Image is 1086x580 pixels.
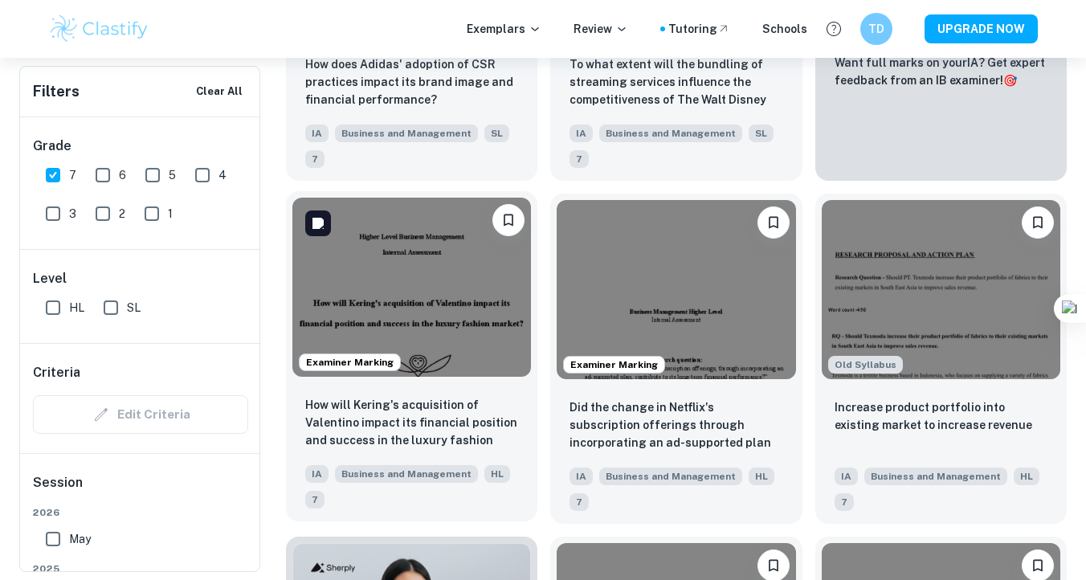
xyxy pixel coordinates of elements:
[570,468,593,485] span: IA
[749,125,774,142] span: SL
[69,205,76,223] span: 3
[925,14,1038,43] button: UPGRADE NOW
[335,125,478,142] span: Business and Management
[69,530,91,548] span: May
[305,396,518,451] p: How will Kering's acquisition of Valentino impact its financial position and success in the luxur...
[828,356,903,374] span: Old Syllabus
[864,468,1007,485] span: Business and Management
[835,54,1047,89] p: Want full marks on your IA ? Get expert feedback from an IB examiner!
[305,465,329,483] span: IA
[33,562,248,576] span: 2025
[169,166,176,184] span: 5
[762,20,807,38] a: Schools
[835,468,858,485] span: IA
[305,150,325,168] span: 7
[860,13,892,45] button: TD
[69,299,84,317] span: HL
[33,363,80,382] h6: Criteria
[48,13,150,45] img: Clastify logo
[492,204,525,236] button: Bookmark
[305,491,325,509] span: 7
[557,200,795,379] img: Business and Management IA example thumbnail: Did the change in Netflix's subscription
[599,468,742,485] span: Business and Management
[33,395,248,434] div: Criteria filters are unavailable when searching by topic
[33,269,248,288] h6: Level
[1003,74,1017,87] span: 🎯
[33,80,80,103] h6: Filters
[33,137,248,156] h6: Grade
[300,355,400,370] span: Examiner Marking
[835,398,1047,434] p: Increase product portfolio into existing market to increase revenue
[868,20,886,38] h6: TD
[570,55,782,110] p: To what extent will the bundling of streaming services influence the competitiveness of The Walt ...
[828,356,903,374] div: Starting from the May 2024 session, the Business IA requirements have changed. It's OK to refer t...
[570,150,589,168] span: 7
[218,166,227,184] span: 4
[119,166,126,184] span: 6
[33,505,248,520] span: 2026
[570,493,589,511] span: 7
[484,125,509,142] span: SL
[570,125,593,142] span: IA
[168,205,173,223] span: 1
[564,357,664,372] span: Examiner Marking
[335,465,478,483] span: Business and Management
[550,194,802,524] a: Examiner MarkingBookmarkDid the change in Netflix's subscription offerings through incorporating ...
[305,55,518,108] p: How does Adidas' adoption of CSR practices impact its brand image and financial performance?
[33,473,248,505] h6: Session
[467,20,541,38] p: Exemplars
[292,198,531,377] img: Business and Management IA example thumbnail: How will Kering's acquisition of Valenti
[815,194,1067,524] a: Starting from the May 2024 session, the Business IA requirements have changed. It's OK to refer t...
[305,125,329,142] span: IA
[820,15,847,43] button: Help and Feedback
[69,166,76,184] span: 7
[484,465,510,483] span: HL
[119,205,125,223] span: 2
[574,20,628,38] p: Review
[286,194,537,524] a: Examiner MarkingBookmarkHow will Kering's acquisition of Valentino impact its financial position ...
[127,299,141,317] span: SL
[1022,206,1054,239] button: Bookmark
[570,398,782,453] p: Did the change in Netflix's subscription offerings through incorporating an ad-supported plan con...
[192,80,247,104] button: Clear All
[599,125,742,142] span: Business and Management
[757,206,790,239] button: Bookmark
[835,493,854,511] span: 7
[822,200,1060,379] img: Business and Management IA example thumbnail: Increase product portfolio into existing
[749,468,774,485] span: HL
[1014,468,1039,485] span: HL
[668,20,730,38] a: Tutoring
